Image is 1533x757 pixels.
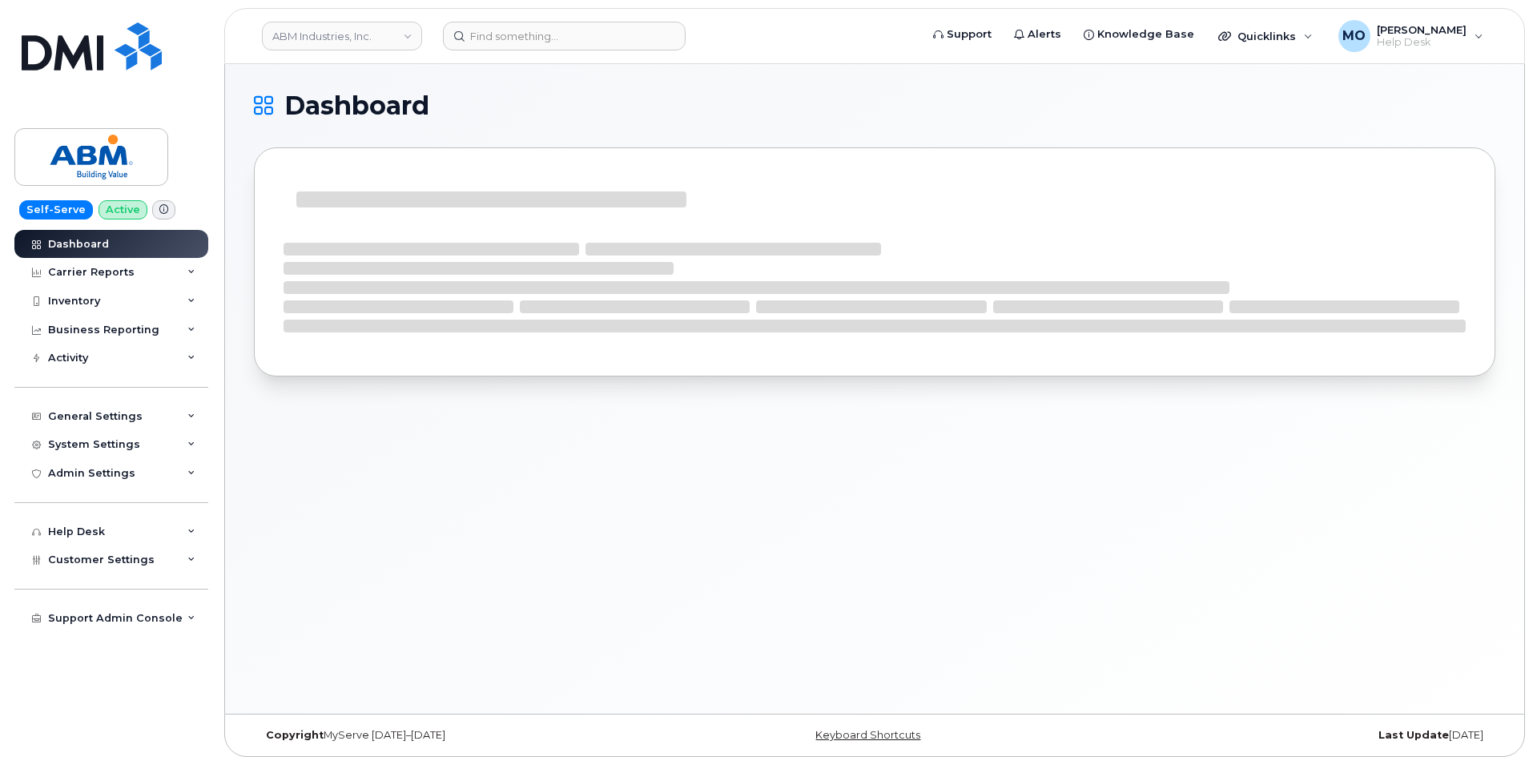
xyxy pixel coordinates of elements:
span: Dashboard [284,94,429,118]
a: Keyboard Shortcuts [815,729,920,741]
strong: Last Update [1378,729,1449,741]
div: [DATE] [1081,729,1495,742]
strong: Copyright [266,729,324,741]
div: MyServe [DATE]–[DATE] [254,729,668,742]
